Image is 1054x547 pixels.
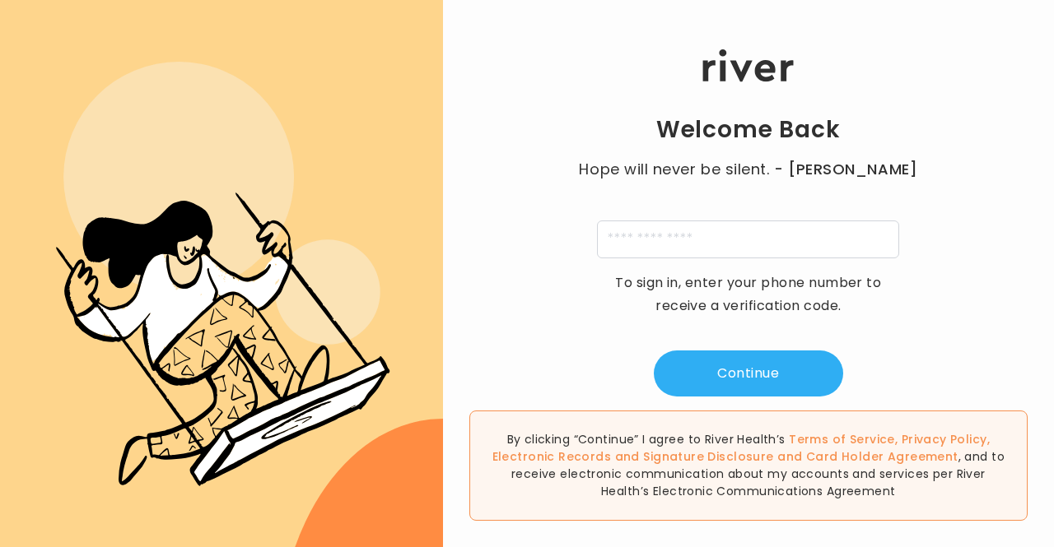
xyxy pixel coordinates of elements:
a: Electronic Records and Signature Disclosure [492,448,774,465]
p: Hope will never be silent. [563,158,934,181]
p: To sign in, enter your phone number to receive a verification code. [604,271,893,318]
span: , , and [492,431,990,465]
a: Privacy Policy [902,431,987,447]
span: - [PERSON_NAME] [774,158,917,181]
a: Card Holder Agreement [806,448,958,465]
div: By clicking “Continue” I agree to River Health’s [469,410,1028,521]
a: Terms of Service [789,431,895,447]
button: Continue [654,350,843,396]
span: , and to receive electronic communication about my accounts and services per River Health’s Elect... [511,448,1005,499]
h1: Welcome Back [656,115,841,145]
